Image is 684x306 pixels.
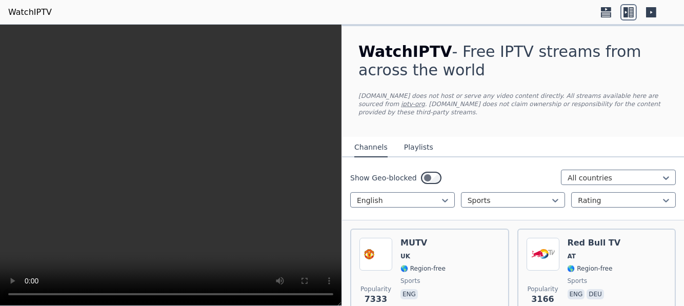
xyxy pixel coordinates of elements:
h6: Red Bull TV [568,238,621,248]
span: 🌎 Region-free [568,264,613,273]
button: Playlists [404,138,433,157]
span: WatchIPTV [358,43,452,60]
h6: MUTV [400,238,446,248]
span: 7333 [365,293,388,305]
p: [DOMAIN_NAME] does not host or serve any video content directly. All streams available here are s... [358,92,668,116]
span: Popularity [360,285,391,293]
span: UK [400,252,410,260]
a: WatchIPTV [8,6,52,18]
img: Red Bull TV [527,238,559,271]
span: 🌎 Region-free [400,264,446,273]
p: eng [400,289,418,299]
img: MUTV [359,238,392,271]
h1: - Free IPTV streams from across the world [358,43,668,79]
span: 3166 [531,293,554,305]
button: Channels [354,138,388,157]
a: iptv-org [401,100,425,108]
p: eng [568,289,585,299]
span: AT [568,252,576,260]
p: deu [587,289,604,299]
label: Show Geo-blocked [350,173,417,183]
span: Popularity [527,285,558,293]
span: sports [568,277,587,285]
span: sports [400,277,420,285]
